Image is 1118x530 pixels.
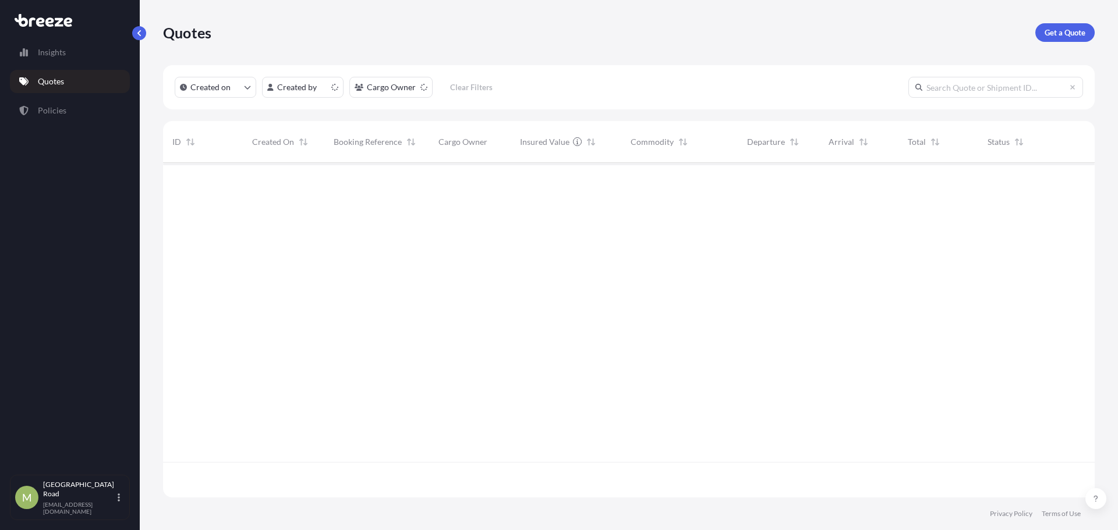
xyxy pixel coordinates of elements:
p: [GEOGRAPHIC_DATA] Road [43,480,115,499]
button: Sort [787,135,801,149]
span: ID [172,136,181,148]
span: Status [988,136,1010,148]
input: Search Quote or Shipment ID... [908,77,1083,98]
button: cargoOwner Filter options [349,77,433,98]
a: Insights [10,41,130,64]
p: Policies [38,105,66,116]
span: Total [908,136,926,148]
p: Clear Filters [450,81,493,93]
button: Sort [676,135,690,149]
span: Commodity [631,136,674,148]
a: Quotes [10,70,130,93]
a: Policies [10,99,130,122]
button: Clear Filters [438,78,504,97]
button: Sort [584,135,598,149]
button: Sort [183,135,197,149]
span: Arrival [829,136,854,148]
p: Quotes [163,23,211,42]
button: createdOn Filter options [175,77,256,98]
p: Created by [277,81,317,93]
p: Get a Quote [1045,27,1085,38]
p: Quotes [38,76,64,87]
button: Sort [928,135,942,149]
span: M [22,492,32,503]
button: Sort [296,135,310,149]
p: Created on [190,81,231,93]
a: Terms of Use [1042,509,1081,518]
span: Departure [747,136,785,148]
span: Insured Value [520,136,569,148]
a: Privacy Policy [990,509,1032,518]
button: createdBy Filter options [262,77,344,98]
button: Sort [857,135,871,149]
span: Created On [252,136,294,148]
span: Cargo Owner [438,136,487,148]
p: Cargo Owner [367,81,416,93]
button: Sort [404,135,418,149]
p: [EMAIL_ADDRESS][DOMAIN_NAME] [43,501,115,515]
span: Booking Reference [334,136,402,148]
p: Insights [38,47,66,58]
a: Get a Quote [1035,23,1095,42]
button: Sort [1012,135,1026,149]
